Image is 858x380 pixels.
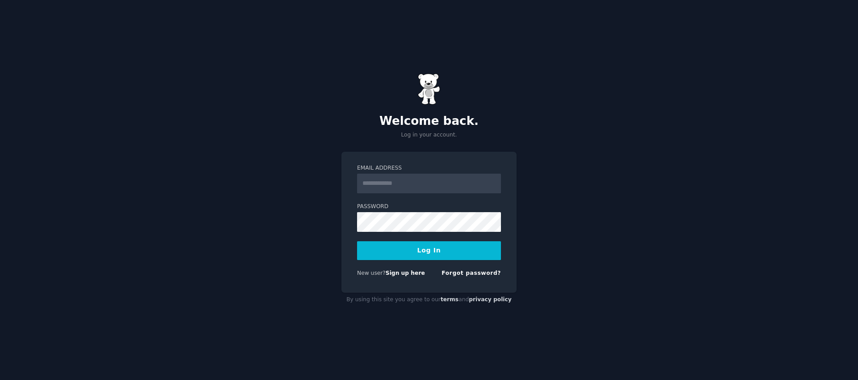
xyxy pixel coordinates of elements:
img: Gummy Bear [418,73,440,105]
a: privacy policy [469,296,512,303]
a: terms [441,296,458,303]
h2: Welcome back. [341,114,517,128]
span: New user? [357,270,386,276]
label: Password [357,203,501,211]
a: Forgot password? [442,270,501,276]
a: Sign up here [386,270,425,276]
label: Email Address [357,164,501,172]
div: By using this site you agree to our and [341,293,517,307]
button: Log In [357,241,501,260]
p: Log in your account. [341,131,517,139]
